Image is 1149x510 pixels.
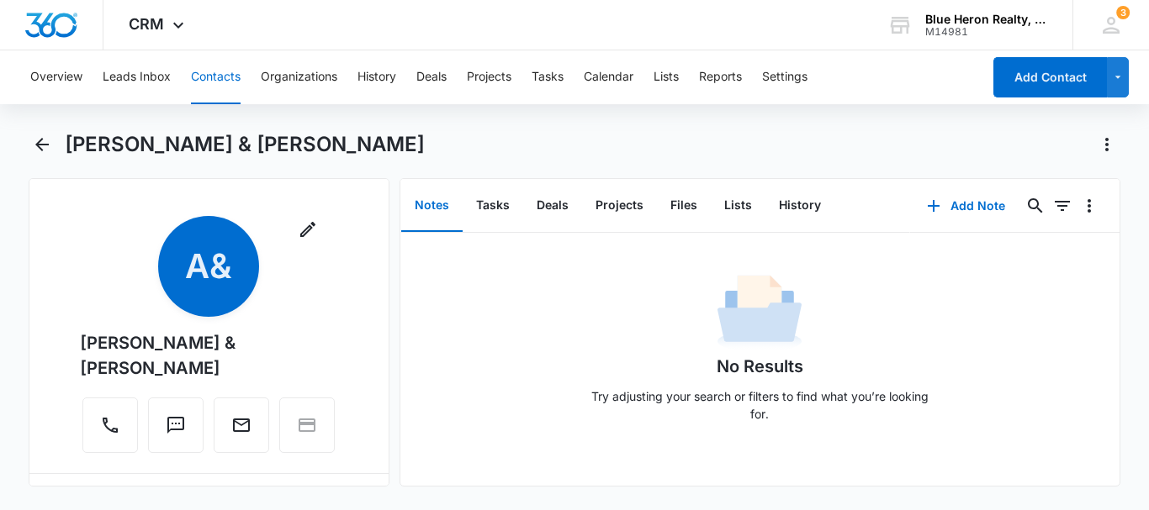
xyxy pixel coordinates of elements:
button: Add Note [910,186,1022,226]
button: Organizations [261,50,337,104]
div: account name [925,13,1048,26]
button: History [765,180,834,232]
div: [PERSON_NAME] & [PERSON_NAME] [80,330,338,381]
button: Settings [762,50,807,104]
button: Call [82,397,138,453]
span: CRM [129,15,164,33]
button: Actions [1093,131,1120,158]
button: Lists [711,180,765,232]
a: Email [214,423,269,438]
p: Try adjusting your search or filters to find what you’re looking for. [583,387,936,423]
button: Calendar [584,50,633,104]
button: Overview [30,50,82,104]
button: Overflow Menu [1076,192,1103,219]
button: Notes [401,180,463,232]
button: Reports [699,50,742,104]
button: Text [148,397,204,453]
button: Add Contact [993,57,1107,97]
span: A& [158,216,259,317]
div: account id [925,26,1048,38]
img: No Data [717,270,802,354]
button: Projects [582,180,657,232]
button: Projects [467,50,511,104]
a: Call [82,423,138,438]
button: Search... [1022,192,1049,219]
h1: No Results [717,354,803,379]
button: Email [214,397,269,453]
button: Contacts [191,50,241,104]
button: Deals [523,180,582,232]
button: History [357,50,396,104]
button: Deals [416,50,447,104]
button: Files [657,180,711,232]
button: Tasks [532,50,564,104]
h1: [PERSON_NAME] & [PERSON_NAME] [65,132,425,157]
div: notifications count [1116,6,1130,19]
button: Back [29,131,55,158]
button: Filters [1049,192,1076,219]
button: Leads Inbox [103,50,171,104]
button: Tasks [463,180,523,232]
span: 3 [1116,6,1130,19]
a: Text [148,423,204,438]
button: Lists [654,50,679,104]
